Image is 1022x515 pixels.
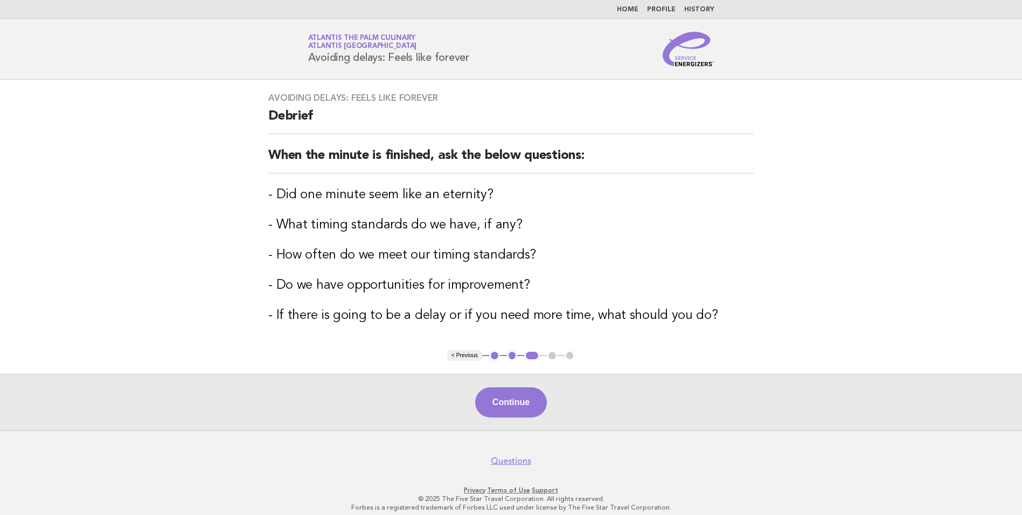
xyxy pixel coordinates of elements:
[268,307,754,324] h3: - If there is going to be a delay or if you need more time, what should you do?
[489,350,500,361] button: 1
[182,503,841,512] p: Forbes is a registered trademark of Forbes LLC used under license by The Five Star Travel Corpora...
[268,108,754,134] h2: Debrief
[268,147,754,173] h2: When the minute is finished, ask the below questions:
[182,486,841,495] p: · ·
[308,43,417,50] span: Atlantis [GEOGRAPHIC_DATA]
[182,495,841,503] p: © 2025 The Five Star Travel Corporation. All rights reserved.
[617,6,638,13] a: Home
[524,350,540,361] button: 3
[475,387,547,417] button: Continue
[647,6,676,13] a: Profile
[532,486,558,494] a: Support
[268,93,754,103] h3: Avoiding delays: Feels like forever
[447,350,482,361] button: < Previous
[308,34,417,50] a: Atlantis The Palm CulinaryAtlantis [GEOGRAPHIC_DATA]
[464,486,485,494] a: Privacy
[491,456,531,467] a: Questions
[507,350,518,361] button: 2
[268,277,754,294] h3: - Do we have opportunities for improvement?
[268,186,754,204] h3: - Did one minute seem like an eternity?
[268,217,754,234] h3: - What timing standards do we have, if any?
[684,6,714,13] a: History
[308,35,469,63] h1: Avoiding delays: Feels like forever
[663,32,714,66] img: Service Energizers
[487,486,530,494] a: Terms of Use
[268,247,754,264] h3: - How often do we meet our timing standards?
